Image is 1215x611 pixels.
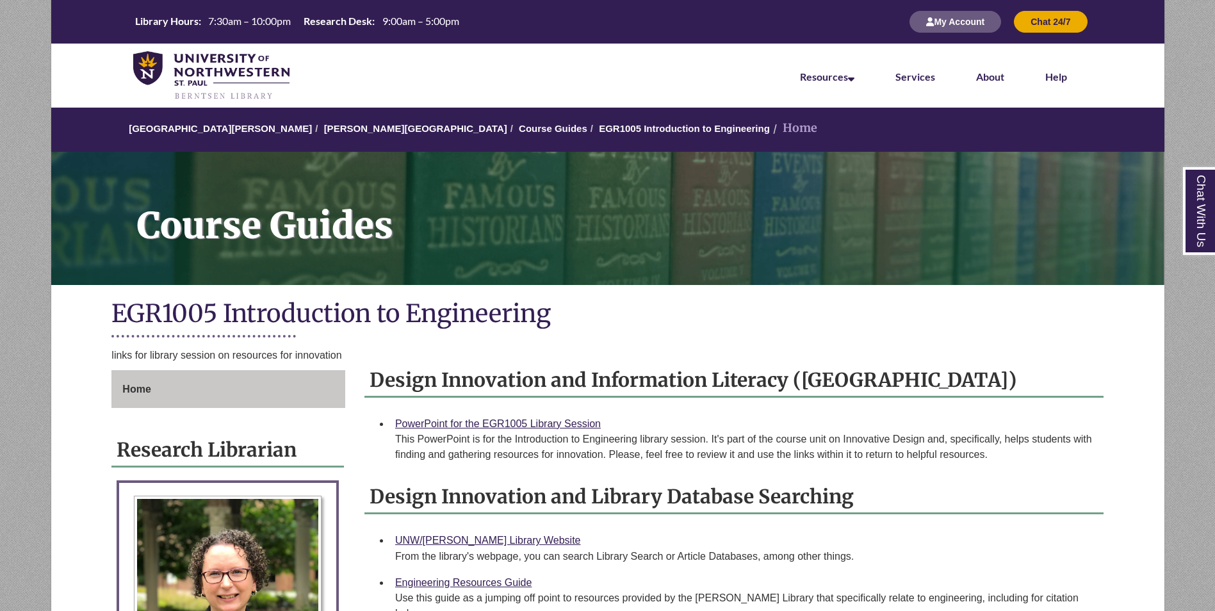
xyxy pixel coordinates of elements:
[111,350,341,361] span: links for library session on resources for innovation
[130,14,464,29] a: Hours Today
[770,119,817,138] li: Home
[130,14,464,28] table: Hours Today
[1014,11,1087,33] button: Chat 24/7
[364,480,1104,514] h2: Design Innovation and Library Database Searching
[129,123,312,134] a: [GEOGRAPHIC_DATA][PERSON_NAME]
[909,16,1001,27] a: My Account
[1045,70,1067,83] a: Help
[395,577,532,588] a: Engineering Resources Guide
[395,535,581,546] a: UNW/[PERSON_NAME] Library Website
[382,15,459,27] span: 9:00am – 5:00pm
[395,418,601,429] a: PowerPoint for the EGR1005 Library Session
[130,14,203,28] th: Library Hours:
[133,51,290,101] img: UNWSP Library Logo
[324,123,507,134] a: [PERSON_NAME][GEOGRAPHIC_DATA]
[364,364,1104,398] h2: Design Innovation and Information Literacy ([GEOGRAPHIC_DATA])
[111,370,345,409] a: Home
[298,14,377,28] th: Research Desk:
[599,123,770,134] a: EGR1005 Introduction to Engineering
[395,432,1093,462] div: This PowerPoint is for the Introduction to Engineering library session. It's part of the course u...
[895,70,935,83] a: Services
[1014,16,1087,27] a: Chat 24/7
[111,370,345,409] div: Guide Page Menu
[800,70,854,83] a: Resources
[395,549,1093,564] div: From the library's webpage, you can search Library Search or Article Databases, among other things.
[51,152,1164,285] a: Course Guides
[519,123,587,134] a: Course Guides
[123,152,1164,268] h1: Course Guides
[111,298,1103,332] h1: EGR1005 Introduction to Engineering
[976,70,1004,83] a: About
[208,15,291,27] span: 7:30am – 10:00pm
[111,434,344,468] h2: Research Librarian
[909,11,1001,33] button: My Account
[122,384,151,395] span: Home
